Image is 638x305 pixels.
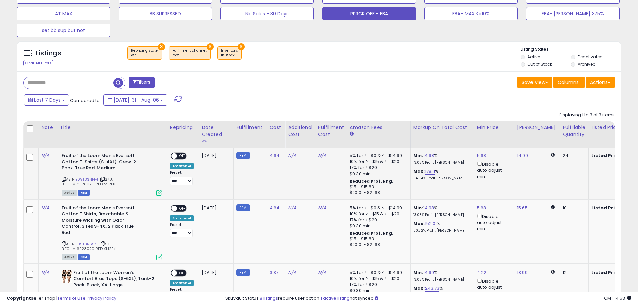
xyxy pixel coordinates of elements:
[477,124,511,131] div: Min Price
[413,269,423,276] b: Min:
[350,223,405,229] div: $0.30 min
[202,205,228,211] div: [DATE]
[170,280,194,286] div: Amazon AI
[170,163,194,169] div: Amazon AI
[477,205,486,211] a: 5.68
[477,213,509,232] div: Disable auto adjust min
[477,152,486,159] a: 5.68
[413,277,469,282] p: 13.03% Profit [PERSON_NAME]
[559,112,615,118] div: Displaying 1 to 3 of 3 items
[350,236,405,242] div: $15 - $15.83
[563,205,583,211] div: 10
[17,24,110,37] button: set bb sup but not
[477,160,509,180] div: Disable auto adjust min
[591,269,622,276] b: Listed Price:
[236,204,250,211] small: FBM
[350,217,405,223] div: 17% for > $20
[62,153,162,195] div: ASIN:
[477,269,487,276] a: 4.22
[423,205,434,211] a: 14.98
[517,269,528,276] a: 13.99
[202,270,228,276] div: [DATE]
[350,211,405,217] div: 10% for >= $15 & <= $20
[350,131,354,137] small: Amazon Fees.
[586,77,615,88] button: Actions
[78,190,90,196] span: FBM
[527,61,552,67] label: Out of Stock
[62,205,143,238] b: Fruit of the Loom Men's Eversoft Cotton T Shirts, Breathable & Moisture Wicking with Odor Control...
[413,168,469,181] div: %
[350,184,405,190] div: $15 - $15.83
[413,220,425,227] b: Max:
[236,152,250,159] small: FBM
[517,77,552,88] button: Save View
[207,43,214,50] button: ×
[413,168,425,174] b: Max:
[129,77,155,88] button: Filters
[423,269,434,276] a: 14.99
[350,205,405,211] div: 5% for >= $0 & <= $14.99
[170,223,194,238] div: Preset:
[517,124,557,131] div: [PERSON_NAME]
[177,205,188,211] span: OFF
[350,165,405,171] div: 17% for > $20
[177,270,188,276] span: OFF
[413,124,471,131] div: Markup on Total Cost
[270,269,279,276] a: 3.37
[563,153,583,159] div: 24
[413,205,423,211] b: Min:
[260,295,278,301] a: 8 listings
[236,124,264,131] div: Fulfillment
[413,270,469,282] div: %
[36,49,61,58] h5: Listings
[87,295,116,301] a: Privacy Policy
[350,270,405,276] div: 5% for >= $0 & <= $14.99
[318,124,344,138] div: Fulfillment Cost
[578,54,603,60] label: Deactivated
[225,295,631,302] div: SkuVault Status: require user action, not synced.
[321,295,350,301] a: 1 active listing
[23,60,53,66] div: Clear All Filters
[350,178,394,184] b: Reduced Prof. Rng.
[413,228,469,233] p: 60.32% Profit [PERSON_NAME]
[413,160,469,165] p: 13.03% Profit [PERSON_NAME]
[75,241,99,247] a: B09T3R6S7P
[131,53,158,58] div: off
[62,190,77,196] span: All listings currently available for purchase on Amazon
[170,124,196,131] div: Repricing
[103,94,167,106] button: [DATE]-31 - Aug-06
[177,153,188,159] span: OFF
[114,97,159,103] span: [DATE]-31 - Aug-06
[553,77,585,88] button: Columns
[413,213,469,217] p: 13.03% Profit [PERSON_NAME]
[78,254,90,260] span: FBM
[413,152,423,159] b: Min:
[270,205,280,211] a: 4.64
[425,168,435,175] a: 178.11
[62,241,115,251] span: | SKU: B|FOL|M|6P2802C|RED|XL|2PK
[288,124,312,138] div: Additional Cost
[73,270,155,290] b: Fruit of the Loom Women's Comfort Bras Tops (S-6XL), Tank-2 Pack-Black, XX-Large
[221,53,238,58] div: in stock
[62,177,115,187] span: | SKU: B|FOL|M|6P2802C|RED|M|2PK
[220,7,314,20] button: No Sales - 30 Days
[288,269,296,276] a: N/A
[62,270,72,283] img: 41JKLw+KjUL._SL40_.jpg
[413,176,469,181] p: 64.04% Profit [PERSON_NAME]
[350,230,394,236] b: Reduced Prof. Rng.
[62,153,143,173] b: Fruit of the Loom Men's Eversoft Cotton T-Shirts (S-4XL), Crew-2 Pack-True Red, Medium
[517,205,528,211] a: 15.65
[41,269,49,276] a: N/A
[170,215,194,221] div: Amazon AI
[202,153,228,159] div: [DATE]
[131,48,158,58] span: Repricing state :
[170,170,194,185] div: Preset:
[57,295,86,301] a: Terms of Use
[413,221,469,233] div: %
[62,254,77,260] span: All listings currently available for purchase on Amazon
[75,177,98,182] a: B09T3SNFF4
[70,97,101,104] span: Compared to:
[563,270,583,276] div: 12
[413,153,469,165] div: %
[591,152,622,159] b: Listed Price:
